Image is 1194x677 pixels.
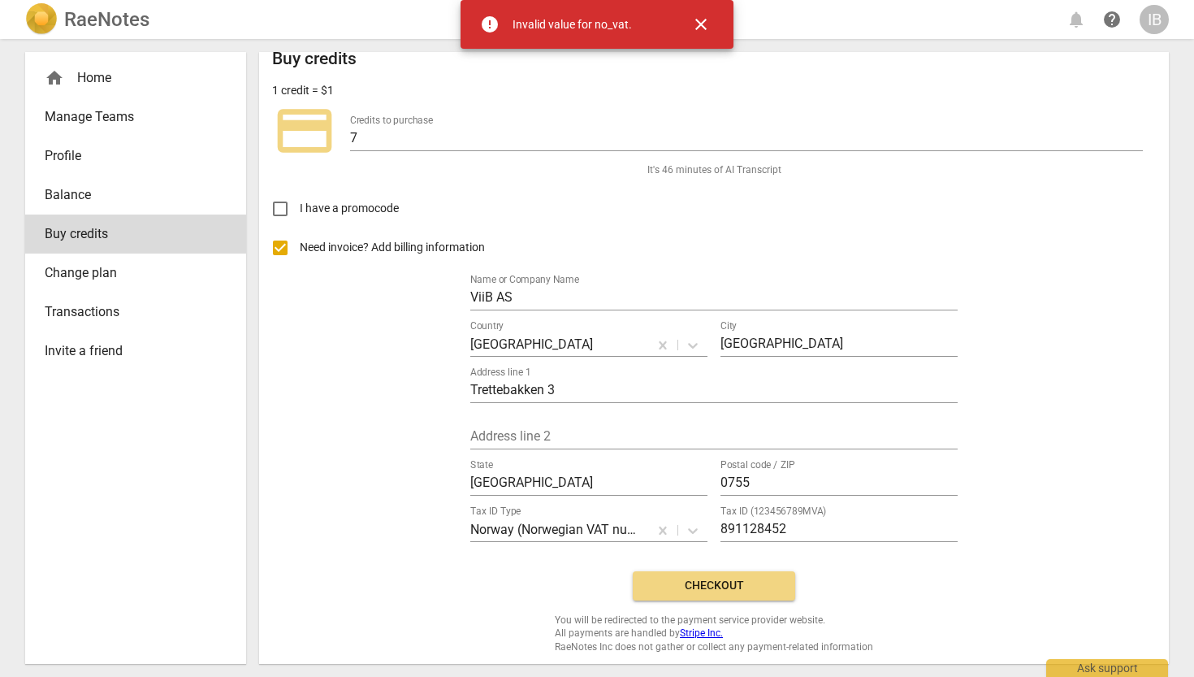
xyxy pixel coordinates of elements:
[45,302,214,322] span: Transactions
[45,185,214,205] span: Balance
[272,98,337,163] span: credit_card
[25,254,246,293] a: Change plan
[470,275,579,284] label: Name or Company Name
[300,239,487,256] span: Need invoice? Add billing information
[45,224,214,244] span: Buy credits
[470,335,593,354] p: Norway
[45,68,64,88] span: home
[25,98,246,137] a: Manage Teams
[25,332,246,371] a: Invite a friend
[25,293,246,332] a: Transactions
[25,3,58,36] img: Logo
[1102,10,1122,29] span: help
[720,321,737,331] label: City
[633,571,795,601] button: Checkout
[1097,5,1127,34] a: Help
[272,82,334,99] p: 1 credit = $1
[45,107,214,127] span: Manage Teams
[513,16,632,33] div: Invalid value for no_vat.
[272,49,357,69] h2: Buy credits
[25,215,246,254] a: Buy credits
[45,263,214,283] span: Change plan
[45,146,214,166] span: Profile
[720,506,827,516] label: Tax ID (123456789MVA)
[480,15,500,34] span: error
[1046,659,1168,677] div: Ask support
[25,137,246,176] a: Profile
[25,59,246,98] div: Home
[555,614,873,654] span: You will be redirected to the payment service provider website. All payments are handled by RaeNo...
[45,68,214,88] div: Home
[45,341,214,361] span: Invite a friend
[64,8,149,31] h2: RaeNotes
[300,200,399,217] span: I have a promocode
[470,321,504,331] label: Country
[646,578,782,594] span: Checkout
[691,15,711,34] span: close
[470,520,642,539] p: Norway (Norwegian VAT number)
[25,3,149,36] a: LogoRaeNotes
[470,367,530,377] label: Address line 1
[647,163,781,177] span: It's 46 minutes of AI Transcript
[470,460,493,470] label: State
[470,506,521,516] label: Tax ID Type
[1140,5,1169,34] button: IB
[680,627,723,639] a: Stripe Inc.
[350,115,433,125] label: Credits to purchase
[681,5,720,44] button: Close
[720,460,795,470] label: Postal code / ZIP
[720,519,958,542] input: 123456789MVA
[25,176,246,215] a: Balance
